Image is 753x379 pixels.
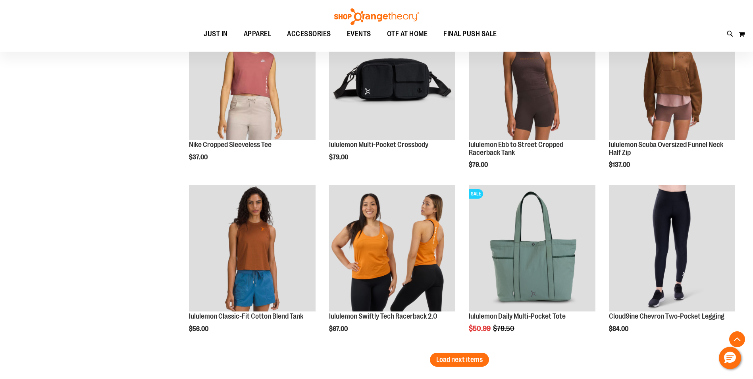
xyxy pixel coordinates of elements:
a: ACCESSORIES [279,25,339,43]
div: product [605,181,739,353]
button: Back To Top [729,331,745,347]
a: Nike Cropped Sleeveless Tee [189,13,315,141]
div: product [605,9,739,189]
div: product [325,181,459,353]
a: Cloud9ine Chevron Two-Pocket Legging [609,312,724,320]
span: $56.00 [189,325,210,333]
a: EVENTS [339,25,379,43]
span: $37.00 [189,154,209,161]
button: Load next items [430,353,489,367]
img: lululemon Multi-Pocket Crossbody [329,13,455,139]
span: $137.00 [609,161,631,168]
span: $84.00 [609,325,630,333]
img: lululemon Daily Multi-Pocket Tote [469,185,595,311]
span: EVENTS [347,25,371,43]
span: $79.50 [493,325,516,333]
div: product [465,9,599,189]
span: ACCESSORIES [287,25,331,43]
a: lululemon Classic-Fit Cotton Blend Tank [189,312,303,320]
span: $79.00 [329,154,349,161]
a: lululemon Swiftly Tech Racerback 2.0 [329,185,455,313]
div: product [185,9,319,181]
a: APPAREL [236,25,279,43]
a: lululemon Swiftly Tech Racerback 2.0 [329,312,437,320]
a: Cloud9ine Chevron Two-Pocket Legging [609,185,735,313]
div: product [465,181,599,353]
a: JUST IN [196,25,236,43]
span: $67.00 [329,325,349,333]
a: lululemon Ebb to Street Cropped Racerback Tank [469,141,563,157]
span: Load next items [436,356,483,364]
img: lululemon Scuba Oversized Funnel Neck Half Zip [609,13,735,139]
img: lululemon Classic-Fit Cotton Blend Tank [189,185,315,311]
a: lululemon Ebb to Street Cropped Racerback Tank [469,13,595,141]
a: lululemon Classic-Fit Cotton Blend Tank [189,185,315,313]
a: Nike Cropped Sleeveless Tee [189,141,272,149]
a: lululemon Multi-Pocket Crossbody [329,13,455,141]
span: FINAL PUSH SALE [443,25,497,43]
a: lululemon Multi-Pocket Crossbody [329,141,428,149]
a: OTF AT HOME [379,25,436,43]
a: lululemon Daily Multi-Pocket ToteSALE [469,185,595,313]
img: Cloud9ine Chevron Two-Pocket Legging [609,185,735,311]
img: lululemon Swiftly Tech Racerback 2.0 [329,185,455,311]
a: FINAL PUSH SALE [435,25,505,43]
a: lululemon Scuba Oversized Funnel Neck Half Zip [609,13,735,141]
button: Hello, have a question? Let’s chat. [719,347,741,369]
span: APPAREL [244,25,272,43]
span: JUST IN [204,25,228,43]
div: product [325,9,459,181]
img: Shop Orangetheory [333,8,420,25]
span: OTF AT HOME [387,25,428,43]
div: product [185,181,319,353]
a: lululemon Daily Multi-Pocket Tote [469,312,566,320]
span: SALE [469,189,483,199]
img: lululemon Ebb to Street Cropped Racerback Tank [469,13,595,139]
span: $79.00 [469,161,489,168]
a: lululemon Scuba Oversized Funnel Neck Half Zip [609,141,723,157]
img: Nike Cropped Sleeveless Tee [189,13,315,139]
span: $50.99 [469,325,492,333]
